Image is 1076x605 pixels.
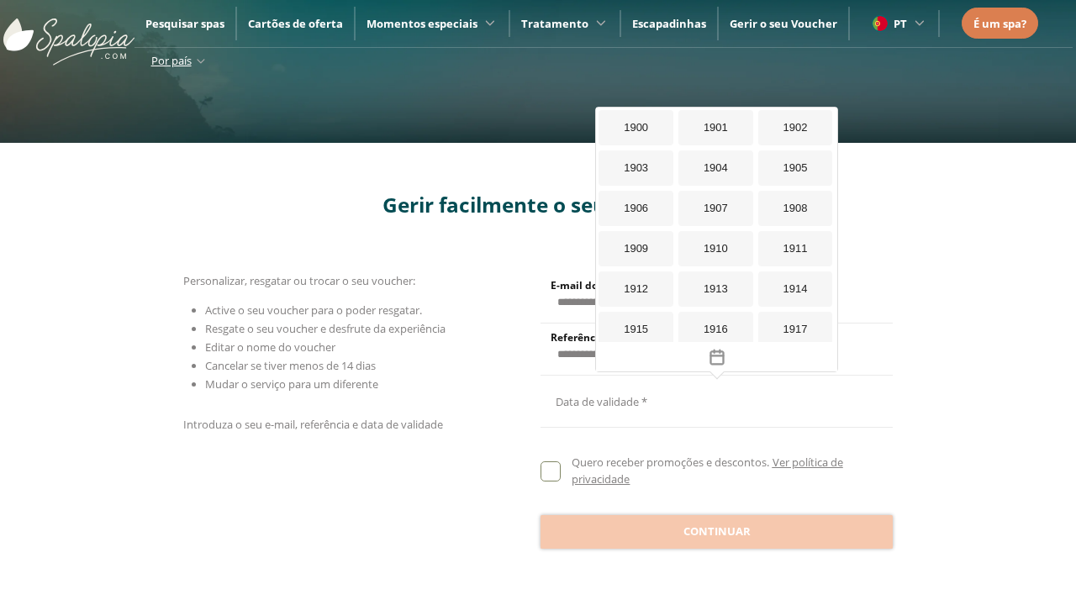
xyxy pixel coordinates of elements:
div: 1912 [599,271,673,307]
div: 1905 [758,150,833,186]
span: É um spa? [973,16,1026,31]
span: Personalizar, resgatar ou trocar o seu voucher: [183,273,415,288]
span: Introduza o seu e-mail, referência e data de validade [183,417,443,432]
div: 1900 [599,110,673,145]
span: Continuar [683,523,751,540]
div: 1904 [678,150,753,186]
span: Gerir facilmente o seu voucher [382,191,694,218]
button: Toggle overlay [596,342,837,371]
img: ImgLogoSpalopia.BvClDcEz.svg [3,2,134,66]
span: Por país [151,53,192,68]
span: Active o seu voucher para o poder resgatar. [205,302,422,318]
a: Cartões de oferta [248,16,343,31]
div: 1906 [599,191,673,226]
a: Gerir o seu Voucher [730,16,837,31]
div: 1909 [599,231,673,266]
div: 1911 [758,231,833,266]
div: 1902 [758,110,833,145]
a: Ver política de privacidade [572,455,842,487]
div: 1913 [678,271,753,307]
button: Continuar [541,515,893,549]
div: 1915 [599,312,673,347]
a: Pesquisar spas [145,16,224,31]
div: 1917 [758,312,833,347]
div: 1914 [758,271,833,307]
div: 1908 [758,191,833,226]
div: 1910 [678,231,753,266]
a: Escapadinhas [632,16,706,31]
div: 1901 [678,110,753,145]
span: Cancelar se tiver menos de 14 dias [205,358,376,373]
span: Mudar o serviço para um diferente [205,376,378,392]
a: É um spa? [973,14,1026,33]
div: 1907 [678,191,753,226]
div: 1916 [678,312,753,347]
span: Quero receber promoções e descontos. [572,455,769,470]
span: Resgate o seu voucher e desfrute da experiência [205,321,446,336]
div: 1903 [599,150,673,186]
span: Editar o nome do voucher [205,339,335,355]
